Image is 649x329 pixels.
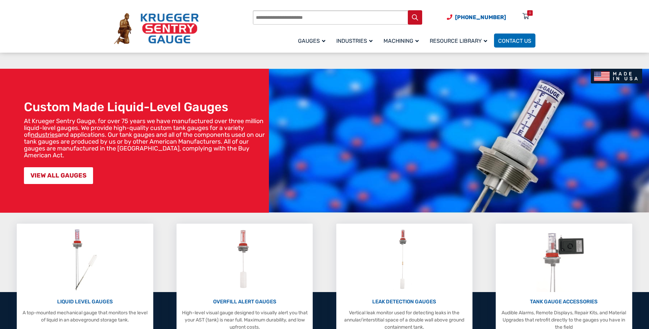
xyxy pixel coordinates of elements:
a: Gauges [294,32,332,49]
img: Krueger Sentry Gauge [114,13,199,44]
p: OVERFILL ALERT GAUGES [180,298,309,306]
span: Industries [336,38,373,44]
a: Resource Library [426,32,494,49]
span: Gauges [298,38,325,44]
span: Machining [384,38,419,44]
span: Contact Us [498,38,531,44]
p: At Krueger Sentry Gauge, for over 75 years we have manufactured over three million liquid-level g... [24,118,265,159]
img: Liquid Level Gauges [67,227,103,292]
a: VIEW ALL GAUGES [24,167,93,184]
p: A top-mounted mechanical gauge that monitors the level of liquid in an aboveground storage tank. [20,309,150,324]
a: Machining [379,32,426,49]
img: Overfill Alert Gauges [230,227,260,292]
p: LIQUID LEVEL GAUGES [20,298,150,306]
span: Resource Library [430,38,487,44]
img: Made In USA [591,69,642,83]
a: Phone Number (920) 434-8860 [447,13,506,22]
p: TANK GAUGE ACCESSORIES [499,298,628,306]
img: Leak Detection Gauges [391,227,418,292]
a: Industries [332,32,379,49]
a: industries [31,131,58,139]
div: 0 [529,10,531,16]
span: [PHONE_NUMBER] [455,14,506,21]
h1: Custom Made Liquid-Level Gauges [24,100,265,114]
img: Tank Gauge Accessories [536,227,592,292]
p: LEAK DETECTION GAUGES [340,298,469,306]
a: Contact Us [494,34,535,48]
